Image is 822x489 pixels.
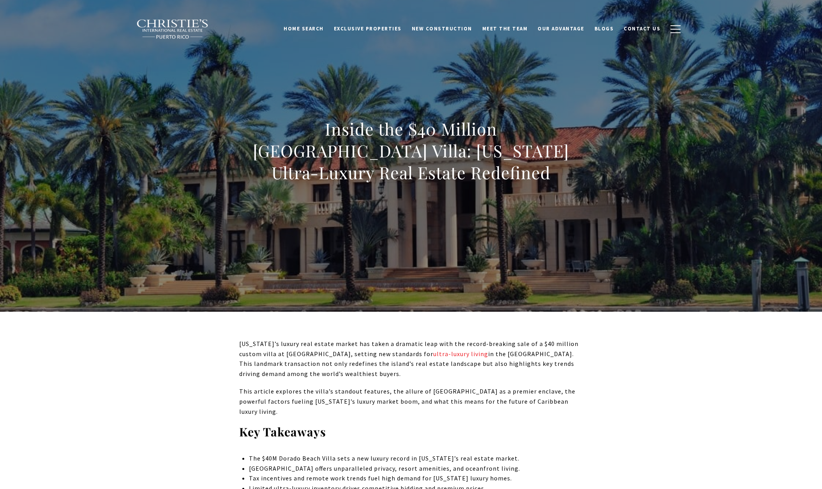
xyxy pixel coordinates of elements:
[329,21,407,36] a: Exclusive Properties
[249,473,583,484] li: Tax incentives and remote work trends fuel high demand for [US_STATE] luxury homes.
[407,21,477,36] a: New Construction
[624,25,660,32] span: Contact Us
[533,21,589,36] a: Our Advantage
[249,464,583,474] li: [GEOGRAPHIC_DATA] offers unparalleled privacy, resort amenities, and oceanfront living.
[538,25,584,32] span: Our Advantage
[433,350,488,358] a: ultra-luxury living
[239,339,583,379] p: [US_STATE]’s luxury real estate market has taken a dramatic leap with the record-breaking sale of...
[279,21,329,36] a: Home Search
[136,19,209,39] img: Christie's International Real Estate black text logo
[239,118,583,184] h1: Inside the $40 Million [GEOGRAPHIC_DATA] Villa: [US_STATE] Ultra-Luxury Real Estate Redefined
[334,25,402,32] span: Exclusive Properties
[412,25,472,32] span: New Construction
[594,25,614,32] span: Blogs
[249,454,583,464] li: The $40M Dorado Beach Villa sets a new luxury record in [US_STATE]’s real estate market.
[589,21,619,36] a: Blogs
[239,424,326,440] strong: Key Takeaways
[239,387,583,417] p: This article explores the villa’s standout features, the allure of [GEOGRAPHIC_DATA] as a premier...
[477,21,533,36] a: Meet the Team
